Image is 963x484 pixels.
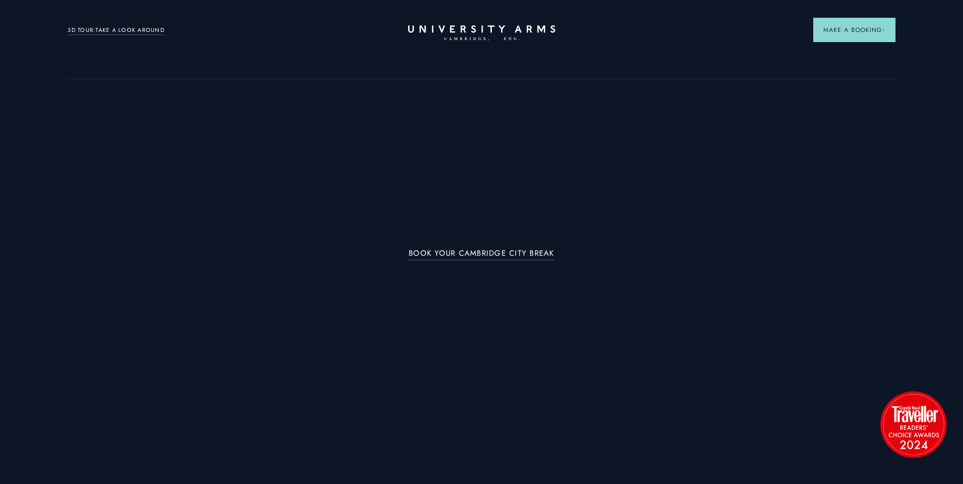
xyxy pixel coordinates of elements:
[823,25,885,34] span: Make a Booking
[813,18,895,42] button: Make a BookingArrow icon
[875,386,951,462] img: image-2524eff8f0c5d55edbf694693304c4387916dea5-1501x1501-png
[409,249,554,261] a: BOOK YOUR CAMBRIDGE CITY BREAK
[408,25,555,41] a: Home
[68,26,164,35] a: 3D TOUR:TAKE A LOOK AROUND
[882,28,885,32] img: Arrow icon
